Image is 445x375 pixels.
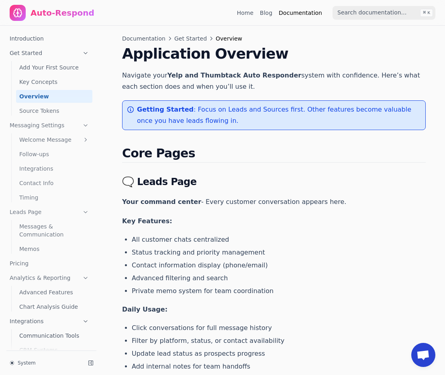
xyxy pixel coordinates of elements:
a: Open chat [411,343,435,367]
li: Click conversations for full message history [132,323,426,333]
li: Update lead status as prospects progress [132,349,426,359]
a: Contact Info [16,177,92,190]
p: : Focus on Leads and Sources first. Other features become valuable once you have leads flowing in. [137,104,419,126]
span: Overview [216,35,242,43]
li: Add internal notes for team handoffs [132,362,426,371]
button: Collapse sidebar [85,357,96,369]
a: Messages & Communication [16,220,92,241]
strong: Yelp and Thumbtack Auto Responder [167,71,301,79]
div: Auto-Respond [31,7,94,18]
a: Documentation [122,35,165,43]
strong: Your command center [122,198,201,206]
a: Follow-ups [16,148,92,161]
a: CRM Systems [16,344,92,357]
a: Introduction [6,32,92,45]
a: Memos [16,243,92,255]
strong: Key Features: [122,217,172,225]
a: Overview [16,90,92,103]
li: Advanced filtering and search [132,273,426,283]
button: System [6,357,82,369]
a: Documentation [279,9,322,17]
h1: Application Overview [122,46,426,62]
a: Messaging Settings [6,119,92,132]
h3: 🗨️ Leads Page [122,175,426,188]
strong: Daily Usage: [122,306,167,313]
strong: Getting Started [137,106,194,113]
li: All customer chats centralized [132,235,426,245]
li: Private memo system for team coordination [132,286,426,296]
a: Get Started [6,47,92,59]
a: Key Concepts [16,75,92,88]
h2: Core Pages [122,146,426,163]
a: Leads Page [6,206,92,218]
li: Status tracking and priority management [132,248,426,257]
a: Integrations [16,162,92,175]
a: Advanced Features [16,286,92,299]
a: Home page [10,5,94,21]
a: Pricing [6,257,92,270]
li: Filter by platform, status, or contact availability [132,336,426,346]
a: Get Started [174,35,207,43]
a: Home [237,9,253,17]
p: Navigate your system with confidence. Here’s what each section does and when you’ll use it. [122,70,426,92]
a: Analytics & Reporting [6,271,92,284]
a: Integrations [6,315,92,328]
a: Welcome Message [16,133,92,146]
p: - Every customer conversation appears here. [122,196,426,208]
a: Blog [260,9,272,17]
input: Search documentation… [333,6,435,20]
li: Contact information display (phone/email) [132,261,426,270]
a: Communication Tools [16,329,92,342]
a: Source Tokens [16,104,92,117]
a: Chart Analysis Guide [16,300,92,313]
a: Timing [16,191,92,204]
a: Add Your First Source [16,61,92,74]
